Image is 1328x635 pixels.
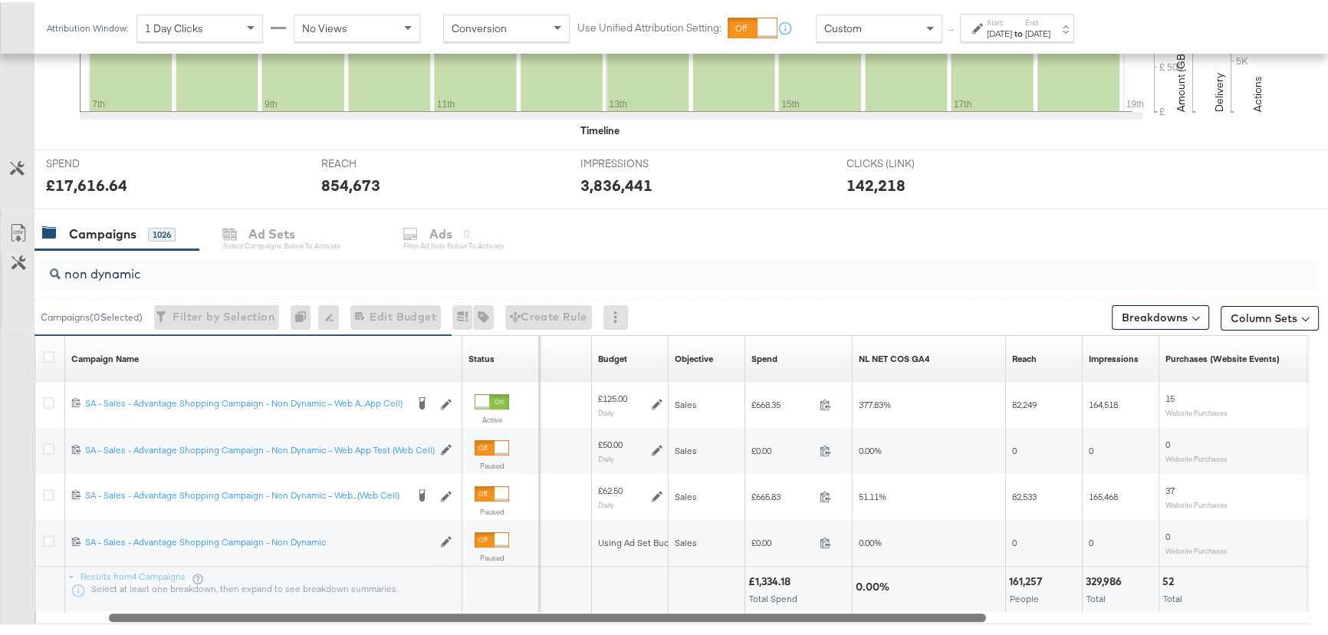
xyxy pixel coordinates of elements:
div: Impressions [1089,350,1139,363]
span: CLICKS (LINK) [846,154,961,169]
span: £0.00 [751,535,814,546]
label: Paused [475,551,509,561]
span: £0.00 [751,443,814,454]
a: The number of people your ad was served to. [1012,350,1037,363]
sub: Website Purchases [1165,498,1228,507]
div: Campaigns ( 0 Selected) [41,308,143,322]
span: 0 [1165,528,1170,540]
div: [DATE] [1025,25,1050,38]
sub: Website Purchases [1165,406,1228,415]
span: 15 [1165,390,1175,402]
span: 37 [1165,482,1175,494]
div: 0.00% [856,577,894,592]
a: Your campaign name. [71,350,139,363]
span: Conversion [452,19,507,33]
span: 0 [1012,443,1017,454]
div: Status [468,350,495,363]
a: The number of times your ad was served. On mobile apps an ad is counted as served the first time ... [1089,350,1139,363]
div: 161,257 [1009,572,1047,587]
div: Using Ad Set Budget [598,535,683,547]
a: The maximum amount you're willing to spend on your ads, on average each day or over the lifetime ... [598,350,627,363]
span: 164,518 [1089,396,1118,408]
span: Total Spend [749,591,797,602]
button: Column Sets [1221,304,1319,328]
div: SA - Sales - Advantage Shopping Campaign - Non Dynamic – Web A...App Cell) [85,395,406,407]
span: No Views [302,19,347,33]
div: Budget [598,350,627,363]
input: Search Campaigns by Name, ID or Objective [61,251,1203,281]
div: 142,218 [846,172,906,194]
a: NL NET COS GA4 [859,350,929,363]
div: Spend [751,350,777,363]
span: £665.83 [751,489,814,500]
span: £668.35 [751,396,814,408]
div: Reach [1012,350,1037,363]
sub: Daily [598,452,614,461]
span: Sales [675,535,697,546]
label: Start: [987,15,1012,25]
a: SA - Sales - Advantage Shopping Campaign - Non Dynamic – Web A...App Cell) [85,395,406,410]
label: Paused [475,459,509,469]
div: 329,986 [1086,572,1126,587]
span: 51.11% [859,489,886,500]
div: Timeline [580,121,620,136]
a: SA - Sales - Advantage Shopping Campaign - Non Dynamic – Web App Test (Web Cell) [85,442,432,455]
text: Amount (GBP) [1174,42,1188,110]
span: 0.00% [859,443,882,454]
div: Campaigns [69,223,136,241]
div: SA - Sales - Advantage Shopping Campaign - Non Dynamic – Web...(Web Cell) [85,487,406,499]
div: Campaign Name [71,350,139,363]
span: Sales [675,443,697,454]
span: ↑ [944,26,958,31]
span: Sales [675,489,697,500]
div: 52 [1162,572,1178,587]
div: £125.00 [598,390,627,403]
text: Delivery [1212,71,1226,110]
label: Paused [475,505,509,515]
span: Sales [675,396,697,408]
div: 3,836,441 [580,172,652,194]
a: The total amount spent to date. [751,350,777,363]
span: 1 Day Clicks [145,19,203,33]
span: Custom [824,19,862,33]
div: £62.50 [598,482,623,495]
span: 82,533 [1012,489,1037,500]
text: Actions [1251,74,1264,110]
sub: Daily [598,406,614,415]
div: Objective [675,350,713,363]
div: £1,334.18 [748,572,795,587]
label: Active [475,413,509,423]
span: SPEND [46,154,161,169]
div: 1026 [148,225,176,239]
span: People [1010,591,1039,602]
label: End: [1025,15,1050,25]
a: The number of times a purchase was made tracked by your Custom Audience pixel on your website aft... [1165,350,1280,363]
span: Total [1163,591,1182,602]
span: Total [1086,591,1106,602]
label: Use Unified Attribution Setting: [577,18,722,33]
span: 165,468 [1089,489,1118,500]
strong: to [1012,25,1025,37]
span: 0 [1012,535,1017,546]
span: REACH [321,154,436,169]
span: IMPRESSIONS [580,154,695,169]
a: SA - Sales - Advantage Shopping Campaign - Non Dynamic [85,534,432,547]
span: 0.00% [859,535,882,546]
span: 377.83% [859,396,891,408]
div: £17,616.64 [46,172,127,194]
span: 0 [1165,436,1170,448]
a: Your campaign's objective. [675,350,713,363]
div: [DATE] [987,25,1012,38]
span: 0 [1089,443,1093,454]
a: Shows the current state of your Ad Campaign. [468,350,495,363]
div: SA - Sales - Advantage Shopping Campaign - Non Dynamic – Web App Test (Web Cell) [85,442,432,454]
div: £50.00 [598,436,623,449]
span: 82,249 [1012,396,1037,408]
sub: Website Purchases [1165,544,1228,553]
sub: Website Purchases [1165,452,1228,461]
sub: Daily [598,498,614,507]
a: SA - Sales - Advantage Shopping Campaign - Non Dynamic – Web...(Web Cell) [85,487,406,502]
div: 854,673 [321,172,380,194]
div: Attribution Window: [46,21,129,31]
